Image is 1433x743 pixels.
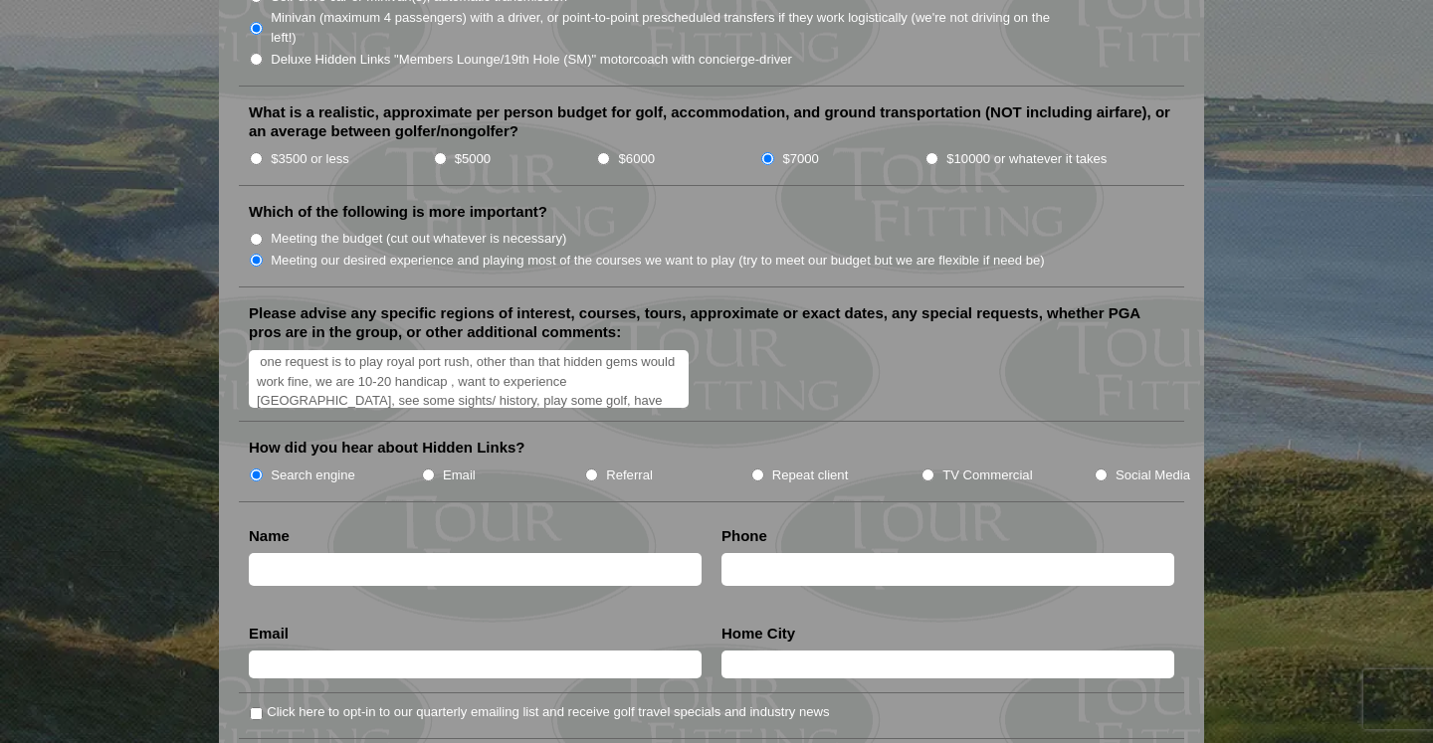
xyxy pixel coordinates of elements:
label: Minivan (maximum 4 passengers) with a driver, or point-to-point prescheduled transfers if they wo... [271,8,1071,47]
label: Click here to opt-in to our quarterly emailing list and receive golf travel specials and industry... [267,702,829,722]
label: Search engine [271,465,355,485]
label: Email [249,624,289,644]
label: Deluxe Hidden Links "Members Lounge/19th Hole (SM)" motorcoach with concierge-driver [271,50,792,70]
label: Which of the following is more important? [249,202,547,222]
label: $7000 [782,149,818,169]
label: $6000 [619,149,655,169]
label: Social Media [1116,465,1190,485]
label: Name [249,526,290,546]
label: Meeting the budget (cut out whatever is necessary) [271,229,566,249]
label: $10000 or whatever it takes [946,149,1107,169]
label: Meeting our desired experience and playing most of the courses we want to play (try to meet our b... [271,251,1045,271]
label: Repeat client [772,465,849,485]
label: Phone [721,526,767,546]
label: Referral [606,465,653,485]
label: Please advise any specific regions of interest, courses, tours, approximate or exact dates, any s... [249,303,1174,342]
label: TV Commercial [942,465,1032,485]
label: What is a realistic, approximate per person budget for golf, accommodation, and ground transporta... [249,102,1174,141]
label: Home City [721,624,795,644]
label: Email [443,465,476,485]
label: $3500 or less [271,149,349,169]
label: $5000 [455,149,491,169]
label: How did you hear about Hidden Links? [249,438,525,458]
